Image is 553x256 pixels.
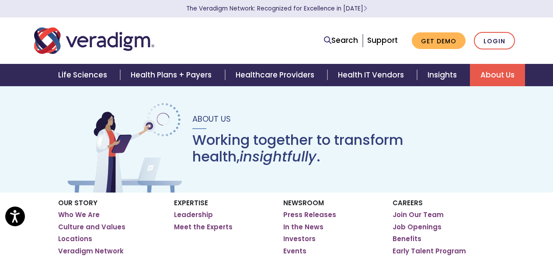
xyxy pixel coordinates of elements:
[283,247,306,256] a: Events
[283,223,323,231] a: In the News
[186,4,367,13] a: The Veradigm Network: Recognized for Excellence in [DATE]Learn More
[48,64,120,86] a: Life Sciences
[58,235,92,243] a: Locations
[34,26,154,55] img: Veradigm logo
[174,210,213,219] a: Leadership
[283,235,316,243] a: Investors
[393,235,421,243] a: Benefits
[58,247,124,256] a: Veradigm Network
[174,223,233,231] a: Meet the Experts
[283,210,336,219] a: Press Releases
[240,147,316,166] em: insightfully
[393,210,444,219] a: Join Our Team
[192,132,488,165] h1: Working together to transform health, .
[474,32,515,50] a: Login
[393,247,466,256] a: Early Talent Program
[58,210,100,219] a: Who We Are
[225,64,327,86] a: Healthcare Providers
[367,35,398,46] a: Support
[470,64,525,86] a: About Us
[363,4,367,13] span: Learn More
[324,35,358,46] a: Search
[412,32,466,49] a: Get Demo
[58,223,125,231] a: Culture and Values
[192,113,231,124] span: About Us
[120,64,225,86] a: Health Plans + Payers
[393,223,442,231] a: Job Openings
[327,64,417,86] a: Health IT Vendors
[417,64,470,86] a: Insights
